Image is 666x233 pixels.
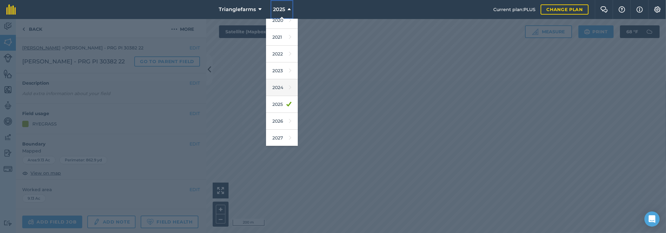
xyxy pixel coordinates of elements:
[266,113,298,130] a: 2026
[266,96,298,113] a: 2025
[266,12,298,29] a: 2020
[644,211,660,227] div: Open Intercom Messenger
[618,6,626,13] img: A question mark icon
[266,130,298,146] a: 2027
[219,6,256,13] span: Trianglefarms
[266,29,298,46] a: 2021
[273,6,285,13] span: 2025
[6,4,16,15] img: fieldmargin Logo
[493,6,536,13] span: Current plan : PLUS
[636,6,643,13] img: svg+xml;base64,PHN2ZyB4bWxucz0iaHR0cDovL3d3dy53My5vcmcvMjAwMC9zdmciIHdpZHRoPSIxNyIgaGVpZ2h0PSIxNy...
[266,79,298,96] a: 2024
[266,62,298,79] a: 2023
[600,6,608,13] img: Two speech bubbles overlapping with the left bubble in the forefront
[654,6,661,13] img: A cog icon
[266,46,298,62] a: 2022
[541,4,589,15] a: Change plan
